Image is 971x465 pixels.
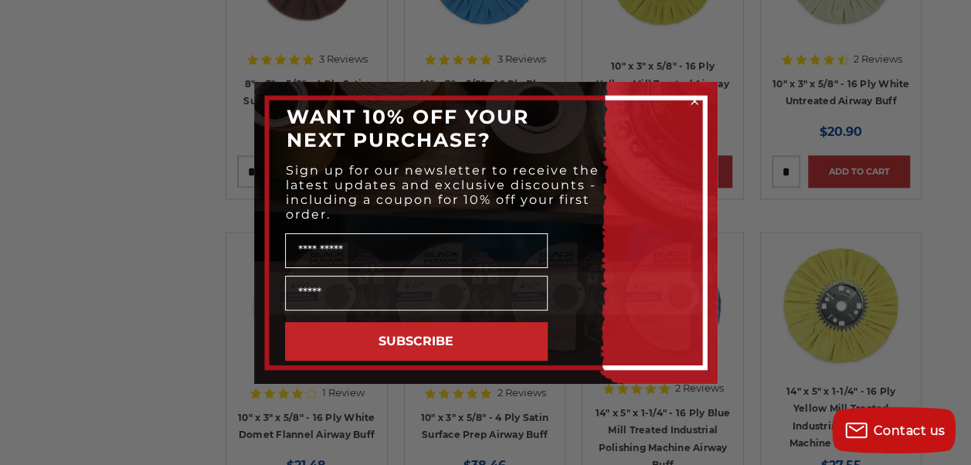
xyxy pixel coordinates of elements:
[687,93,702,109] button: Close dialog
[832,407,956,453] button: Contact us
[874,423,946,438] span: Contact us
[285,322,548,361] button: SUBSCRIBE
[287,105,529,151] span: WANT 10% OFF YOUR NEXT PURCHASE?
[285,276,548,311] input: Email
[286,163,599,222] span: Sign up for our newsletter to receive the latest updates and exclusive discounts - including a co...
